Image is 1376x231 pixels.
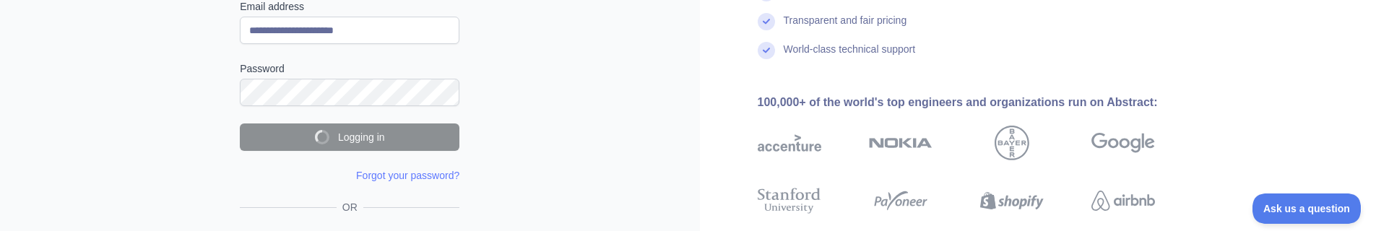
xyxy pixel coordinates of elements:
div: World-class technical support [784,42,916,71]
img: payoneer [869,185,933,217]
div: 100,000+ of the world's top engineers and organizations run on Abstract: [758,94,1201,111]
img: stanford university [758,185,821,217]
img: shopify [980,185,1044,217]
span: OR [337,200,363,214]
img: nokia [869,126,933,160]
img: check mark [758,13,775,30]
img: check mark [758,42,775,59]
iframe: Toggle Customer Support [1252,193,1362,224]
button: Logging in [240,123,459,151]
div: Transparent and fair pricing [784,13,907,42]
img: bayer [995,126,1029,160]
a: Forgot your password? [356,170,459,181]
label: Password [240,61,459,76]
img: airbnb [1091,185,1155,217]
img: google [1091,126,1155,160]
img: accenture [758,126,821,160]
